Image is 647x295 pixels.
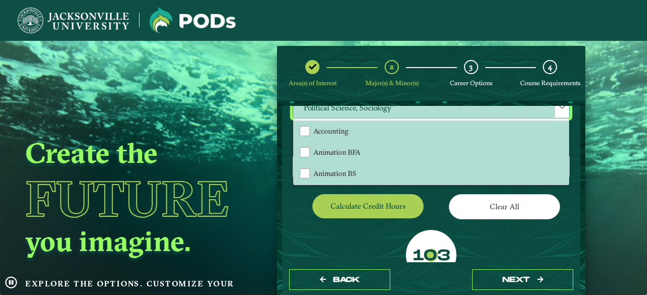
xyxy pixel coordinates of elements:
img: Jacksonville University logo [150,8,236,33]
span: 4 [548,62,552,72]
h2: you imagine. [25,223,253,259]
span: Course Requirements [520,79,580,87]
label: Select Your Minor(s) [285,137,577,156]
span: Back [333,275,360,284]
span: 2 [390,62,394,72]
h2: Create the [25,135,253,170]
li: Accounting [294,121,569,142]
span: 3 [469,62,473,72]
li: Art BA [294,184,569,205]
span: Accounting [313,127,348,136]
span: Area(s) of Interest [289,79,337,87]
p: Please select at least one Major [293,121,570,131]
span: Major(s) & Minor(s) [365,79,419,87]
button: Clear All [449,194,560,219]
button: next [472,269,573,290]
span: Political Science, Sociology [293,97,569,119]
button: Back [289,269,390,290]
span: Animation BS [313,169,356,178]
button: Calculate credit hours [312,194,424,218]
img: Jacksonville University logo [18,8,129,33]
label: 103 [413,247,450,266]
span: Career Options [450,79,492,87]
h1: Future [25,174,253,223]
li: Animation BFA [294,142,569,163]
li: Animation BS [294,162,569,184]
span: Animation BFA [313,148,360,157]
